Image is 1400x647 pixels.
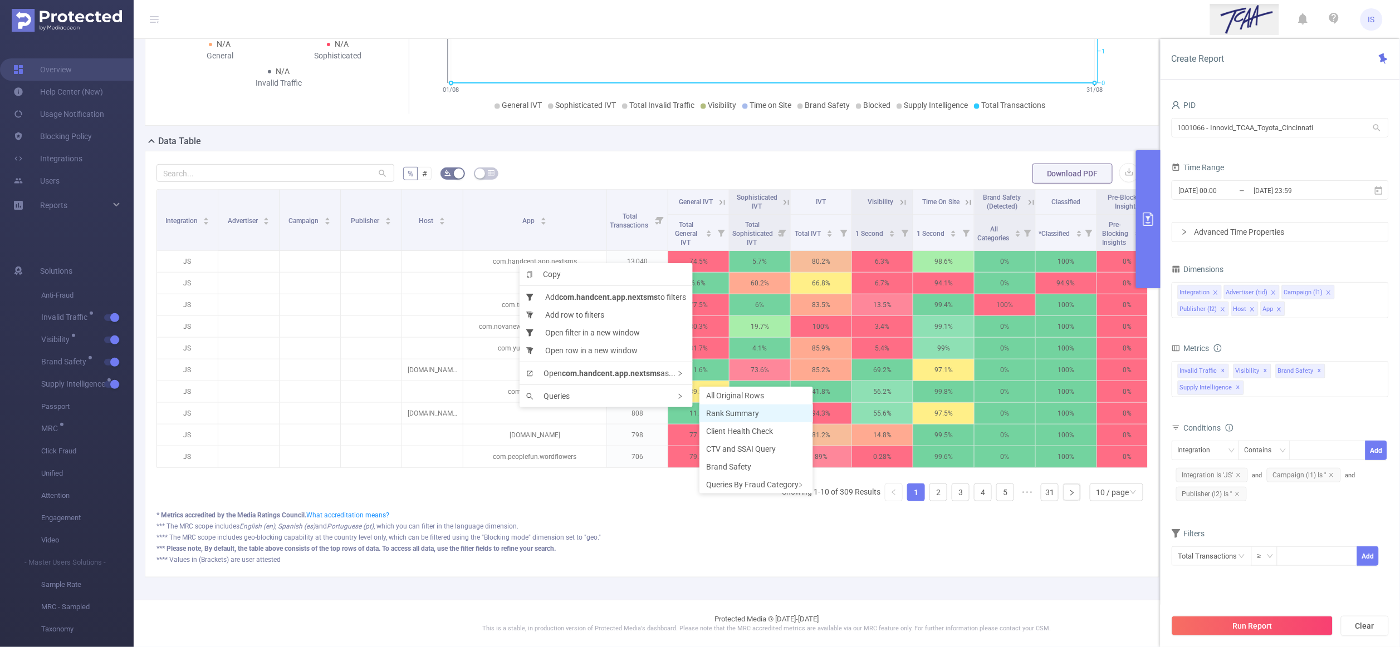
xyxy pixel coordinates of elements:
[913,424,974,446] p: 99.5%
[41,358,90,366] span: Brand Safety
[805,101,850,110] span: Brand Safety
[1280,447,1286,455] i: icon: down
[444,170,451,176] i: icon: bg-colors
[1036,424,1096,446] p: 100%
[1263,302,1274,317] div: App
[526,393,539,400] i: icon: search
[1019,483,1036,501] li: Next 5 Pages
[913,338,974,359] p: 99%
[526,271,539,278] i: icon: copy
[1271,290,1276,297] i: icon: close
[791,359,851,381] p: 85.2%
[165,217,199,225] span: Integration
[730,251,790,272] p: 5.7%
[1097,316,1158,337] p: 0%
[668,294,729,315] p: 77.5%
[1214,344,1222,352] i: icon: info-circle
[289,217,321,225] span: Campaign
[335,39,349,48] span: N/A
[975,381,1035,402] p: 0%
[791,294,851,315] p: 83.5%
[975,251,1035,272] p: 0%
[1178,381,1244,395] span: Supply Intelligence
[40,201,67,210] span: Reports
[41,462,134,485] span: Unified
[668,403,729,424] p: 11.3%
[1076,233,1082,236] i: icon: caret-down
[41,284,134,307] span: Anti-Fraud
[975,359,1035,381] p: 0%
[913,359,974,381] p: 97.1%
[1015,233,1021,236] i: icon: caret-down
[1102,80,1105,87] tspan: 0
[1135,229,1141,232] i: icon: caret-up
[1172,101,1181,110] i: icon: user
[1257,547,1269,565] div: ≥
[463,424,606,446] p: [DOMAIN_NAME]
[708,101,737,110] span: Visibility
[157,359,218,381] p: JS
[607,251,668,272] p: 13,040
[463,338,606,359] p: com.yunyi.smartcamera
[750,101,792,110] span: Time on Site
[699,476,813,493] div: Queries By Fraud Category
[263,216,270,219] i: icon: caret-up
[913,381,974,402] p: 99.8%
[852,403,913,424] p: 55.6%
[1267,553,1274,561] i: icon: down
[1036,403,1096,424] p: 100%
[463,294,606,315] p: com.tripledot.solitaire
[41,485,134,507] span: Attention
[836,215,851,250] i: Filter menu
[913,251,974,272] p: 98.6%
[1020,215,1035,250] i: Filter menu
[706,233,712,236] i: icon: caret-down
[1036,273,1096,294] p: 94.9%
[950,229,957,235] div: Sort
[1097,273,1158,294] p: 0%
[668,338,729,359] p: 81.7%
[1357,546,1379,566] button: Add
[1097,251,1158,272] p: 0%
[276,67,290,76] span: N/A
[1172,223,1388,241] div: icon: rightAdvanced Time Properties
[1236,381,1241,394] span: ✕
[791,403,851,424] p: 94.3%
[864,101,891,110] span: Blocked
[1102,48,1105,55] tspan: 1
[827,229,833,232] i: icon: caret-up
[556,101,616,110] span: Sophisticated IVT
[675,221,698,246] span: Total General IVT
[730,381,790,402] p: 2.6%
[798,482,804,488] i: icon: right
[1276,364,1325,378] span: Brand Safety
[156,164,394,182] input: Search...
[1096,484,1129,501] div: 10 / page
[559,293,658,302] b: com.handcent.app.nextsms
[463,381,606,402] p: com.zynga.words
[1019,483,1036,501] span: •••
[1261,302,1285,316] li: App
[952,484,969,501] a: 3
[996,483,1014,501] li: 5
[1178,364,1229,378] span: Invalid Traffic
[157,273,218,294] p: JS
[520,288,693,306] li: Add to filters
[1097,359,1158,381] p: 0%
[1041,483,1059,501] li: 31
[958,215,974,250] i: Filter menu
[1172,265,1224,274] span: Dimensions
[730,294,790,315] p: 6%
[791,338,851,359] p: 85.9%
[730,273,790,294] p: 60.2%
[795,230,823,238] span: Total IVT
[1233,302,1247,317] div: Host
[950,233,956,236] i: icon: caret-down
[1178,183,1268,198] input: Start date
[41,618,134,640] span: Taxonomy
[975,484,991,501] a: 4
[324,216,331,223] div: Sort
[41,313,91,321] span: Invalid Traffic
[997,484,1014,501] a: 5
[523,217,537,225] span: App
